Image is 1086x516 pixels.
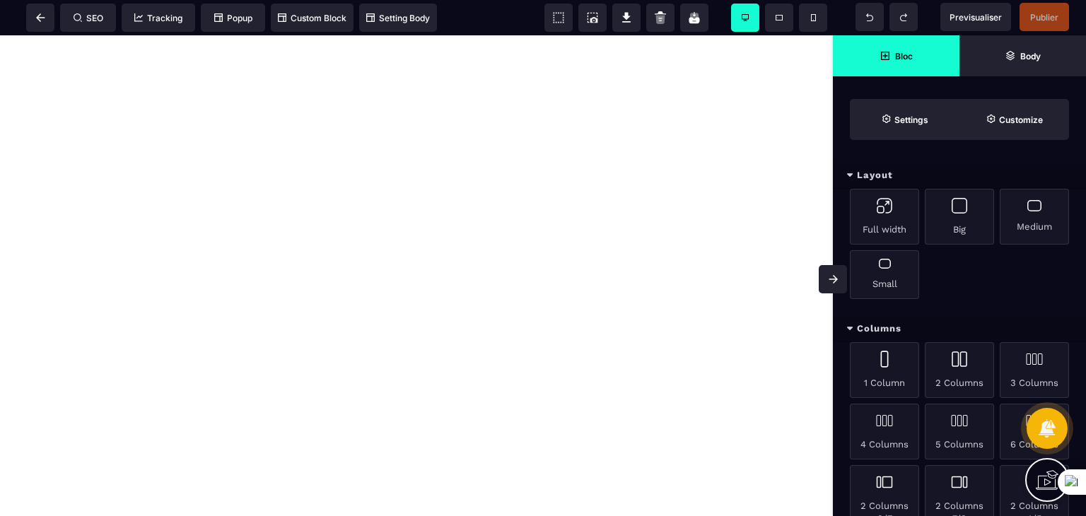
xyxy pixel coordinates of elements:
strong: Body [1020,51,1041,61]
div: 5 Columns [925,404,994,459]
span: Screenshot [578,4,607,32]
span: Publier [1030,12,1058,23]
span: Open Blocks [833,35,959,76]
div: Small [850,250,919,299]
span: SEO [74,13,103,23]
span: Tracking [134,13,182,23]
span: Preview [940,3,1011,31]
span: Open Style Manager [959,99,1069,140]
span: Custom Block [278,13,346,23]
span: Previsualiser [950,12,1002,23]
span: Setting Body [366,13,430,23]
div: Medium [1000,189,1069,245]
div: Big [925,189,994,245]
div: Columns [833,316,1086,342]
strong: Customize [999,115,1043,125]
div: 2 Columns [925,342,994,398]
strong: Settings [894,115,928,125]
div: 3 Columns [1000,342,1069,398]
strong: Bloc [895,51,913,61]
span: View components [544,4,573,32]
span: Open Layer Manager [959,35,1086,76]
div: 4 Columns [850,404,919,459]
div: Full width [850,189,919,245]
div: Layout [833,163,1086,189]
span: Popup [214,13,252,23]
div: 1 Column [850,342,919,398]
span: Settings [850,99,959,140]
div: 6 Columns [1000,404,1069,459]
